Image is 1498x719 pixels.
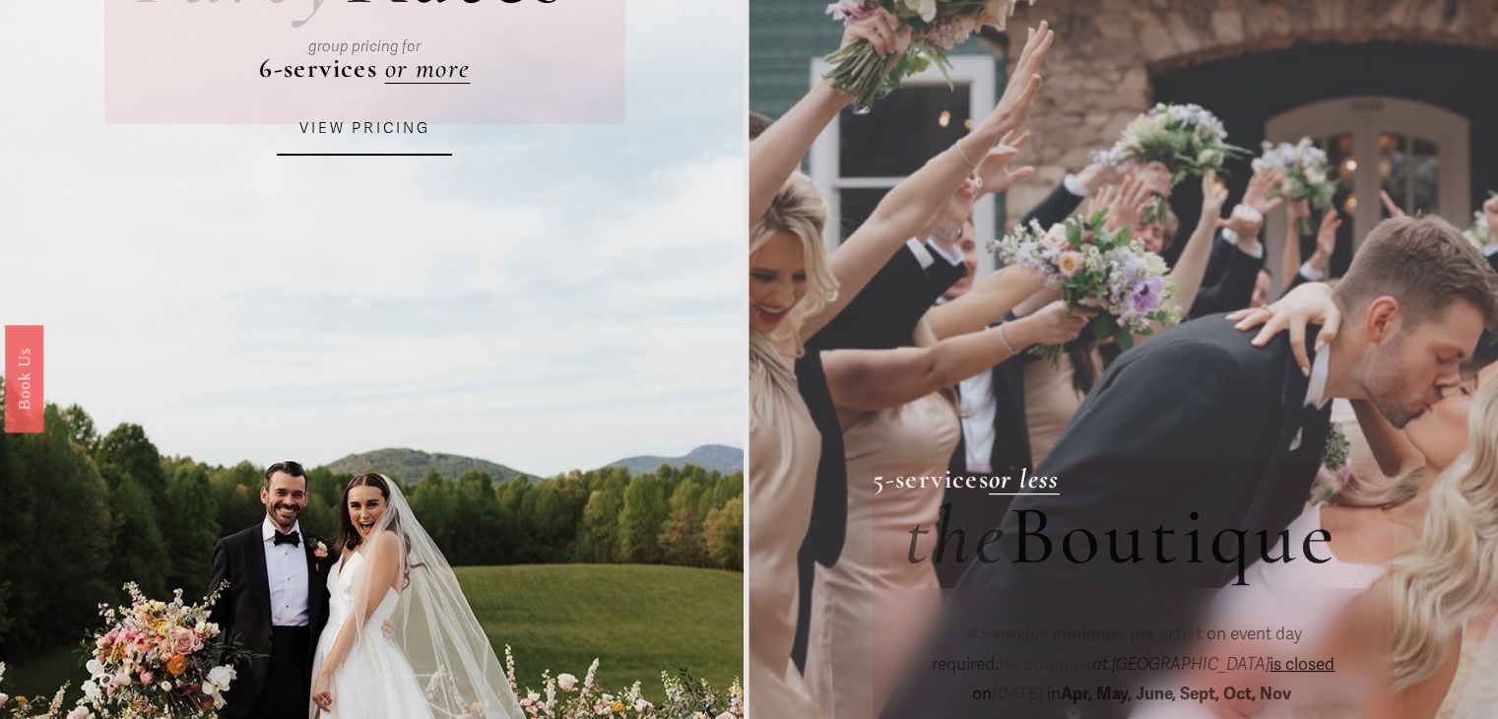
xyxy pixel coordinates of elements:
[1270,654,1335,675] span: is closed
[1009,486,1339,586] span: Boutique
[1061,684,1291,704] strong: Apr, May, June, Sept, Oct, Nov
[989,462,1060,495] a: or less
[1043,684,1295,704] span: in
[277,102,452,156] a: VIEW PRICING
[904,620,1363,710] p: on
[1092,654,1270,675] em: at [GEOGRAPHIC_DATA]
[964,623,978,644] em: ✽
[904,486,1009,586] em: the
[978,623,1203,644] strong: 3-service minimum per artist
[992,684,1043,704] em: [DATE]
[999,654,1023,675] em: the
[5,325,43,432] a: Book Us
[873,462,989,495] strong: 5-services
[999,654,1092,675] span: Boutique
[932,623,1306,675] span: on event day required.
[308,37,421,55] em: group pricing for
